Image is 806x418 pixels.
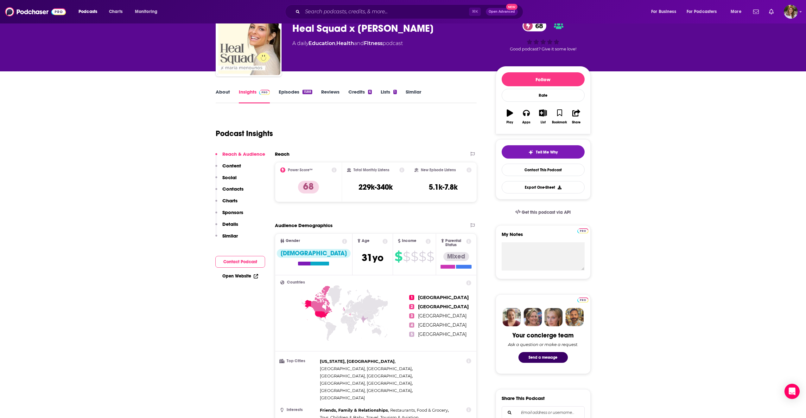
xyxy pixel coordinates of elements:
span: 2 [409,304,414,309]
a: Credits6 [348,89,372,103]
div: [DEMOGRAPHIC_DATA] [277,249,351,258]
span: 31 yo [362,251,384,264]
button: Play [502,105,518,128]
h1: Podcast Insights [216,129,273,138]
span: For Business [651,7,676,16]
button: Reach & Audience [215,151,265,163]
span: Logged in as mmann [784,5,798,19]
a: Health [336,40,354,46]
a: Show notifications dropdown [766,6,776,17]
button: Social [215,174,237,186]
button: Sponsors [215,209,243,221]
div: Mixed [443,252,469,261]
div: Play [506,121,513,124]
button: open menu [682,7,726,17]
button: Details [215,221,238,233]
button: open menu [647,7,684,17]
a: Similar [406,89,421,103]
p: Charts [222,198,238,204]
div: List [541,121,546,124]
div: Ask a question or make a request. [508,342,578,347]
img: Jon Profile [565,308,584,326]
button: Charts [215,198,238,209]
span: [GEOGRAPHIC_DATA] [418,331,466,337]
span: Good podcast? Give it some love! [510,47,576,51]
span: [GEOGRAPHIC_DATA], [GEOGRAPHIC_DATA] [320,373,412,378]
span: Charts [109,7,123,16]
span: , [335,40,336,46]
button: List [535,105,551,128]
span: $ [403,251,410,262]
p: Content [222,163,241,169]
button: Contacts [215,186,244,198]
div: Share [572,121,581,124]
button: open menu [74,7,105,17]
span: Countries [287,280,305,284]
a: InsightsPodchaser Pro [239,89,270,103]
div: Open Intercom Messenger [784,384,800,399]
span: Parental Status [445,239,465,247]
button: tell me why sparkleTell Me Why [502,145,585,159]
label: My Notes [502,231,585,242]
span: For Podcasters [687,7,717,16]
span: $ [411,251,418,262]
div: 6 [368,90,372,94]
a: Pro website [577,227,588,233]
h2: Audience Demographics [275,222,333,228]
button: open menu [726,7,749,17]
button: Show profile menu [784,5,798,19]
h2: Reach [275,151,289,157]
img: Barbara Profile [524,308,542,326]
span: Get this podcast via API [522,210,571,215]
a: Reviews [321,89,340,103]
span: Friends, Family & Relationships [320,408,388,413]
img: Heal Squad x Maria Menounos [217,12,280,75]
span: [GEOGRAPHIC_DATA], [GEOGRAPHIC_DATA] [320,381,412,386]
a: Fitness [364,40,383,46]
span: 3 [409,313,414,318]
span: $ [419,251,426,262]
button: Content [215,163,241,174]
span: [GEOGRAPHIC_DATA] [418,304,469,310]
a: Show notifications dropdown [751,6,761,17]
img: Jules Profile [544,308,563,326]
span: , [320,358,396,365]
p: 68 [298,181,319,193]
button: Share [568,105,584,128]
img: Podchaser Pro [259,90,270,95]
span: , [390,407,449,414]
p: Details [222,221,238,227]
button: Bookmark [551,105,568,128]
button: Apps [518,105,535,128]
button: Follow [502,72,585,86]
a: Charts [105,7,126,17]
span: and [354,40,364,46]
a: Podchaser - Follow, Share and Rate Podcasts [5,6,66,18]
img: Sydney Profile [503,308,521,326]
span: 68 [529,20,546,31]
span: 4 [409,323,414,328]
div: A daily podcast [292,40,403,47]
div: 1 [393,90,397,94]
span: Tell Me Why [536,150,558,155]
div: Rate [502,89,585,102]
span: $ [395,251,402,262]
span: $ [427,251,434,262]
button: Open AdvancedNew [486,8,518,16]
div: 1588 [302,90,312,94]
img: Podchaser Pro [577,297,588,303]
p: Similar [222,233,238,239]
span: More [731,7,741,16]
span: , [320,407,389,414]
span: New [506,4,517,10]
a: About [216,89,230,103]
h3: 5.1k-7.8k [429,182,458,192]
h2: New Episode Listens [421,168,456,172]
span: , [320,372,413,380]
h3: Share This Podcast [502,395,545,401]
button: Similar [215,233,238,245]
h2: Total Monthly Listens [353,168,389,172]
img: tell me why sparkle [528,150,533,155]
h3: Top Cities [280,359,317,363]
span: [GEOGRAPHIC_DATA] [418,313,466,319]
